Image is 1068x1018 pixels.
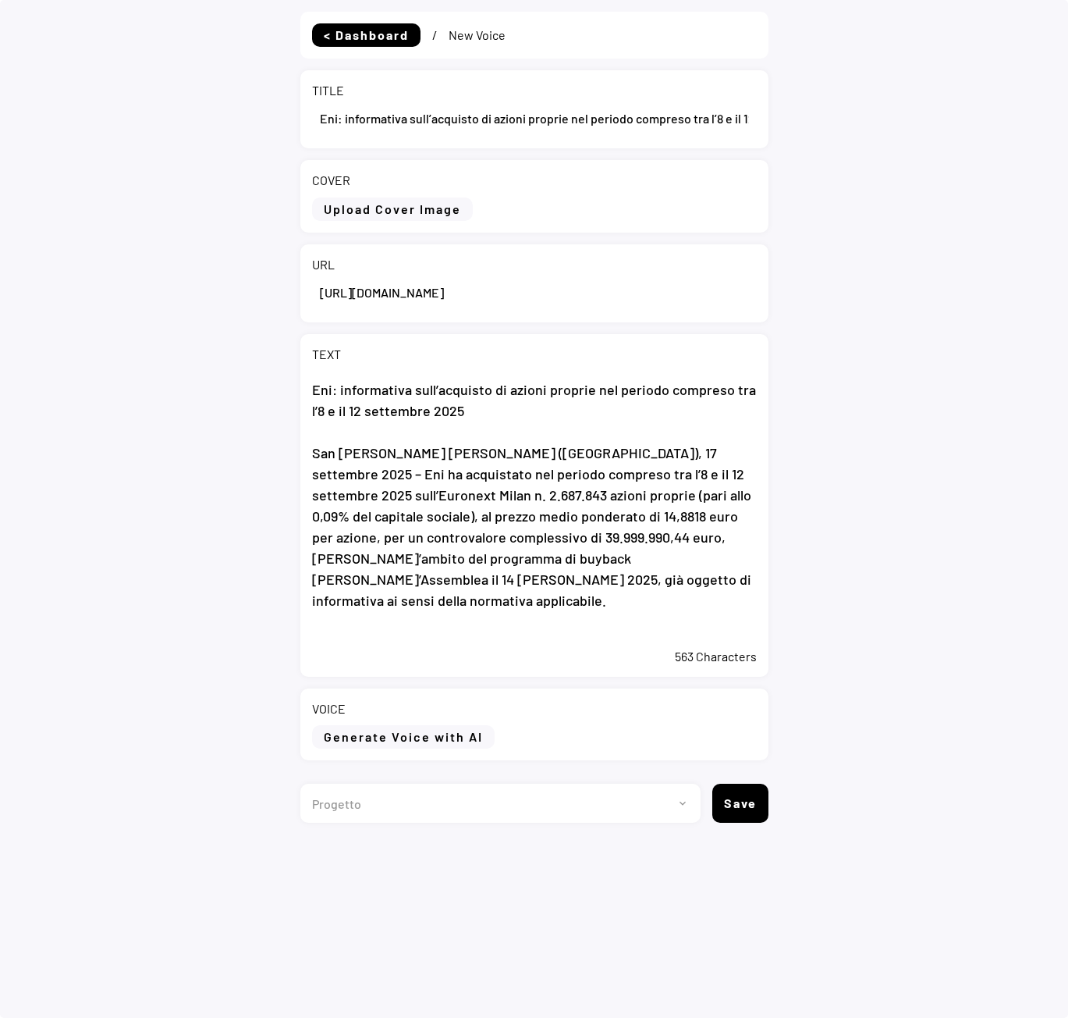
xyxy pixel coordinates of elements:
[432,27,437,44] div: /
[712,784,768,823] button: Save
[312,725,495,749] button: Generate Voice with AI
[312,198,473,221] button: Upload Cover Image
[312,256,335,273] div: URL
[312,82,344,99] div: TITLE
[312,23,420,47] button: < Dashboard
[312,273,757,311] input: Type here...
[312,700,346,717] div: VOICE
[312,346,341,363] div: TEXT
[449,27,506,44] div: New Voice
[312,648,757,665] div: 563 Characters
[312,172,350,189] div: COVER
[312,99,757,137] input: Ex. "My great content"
